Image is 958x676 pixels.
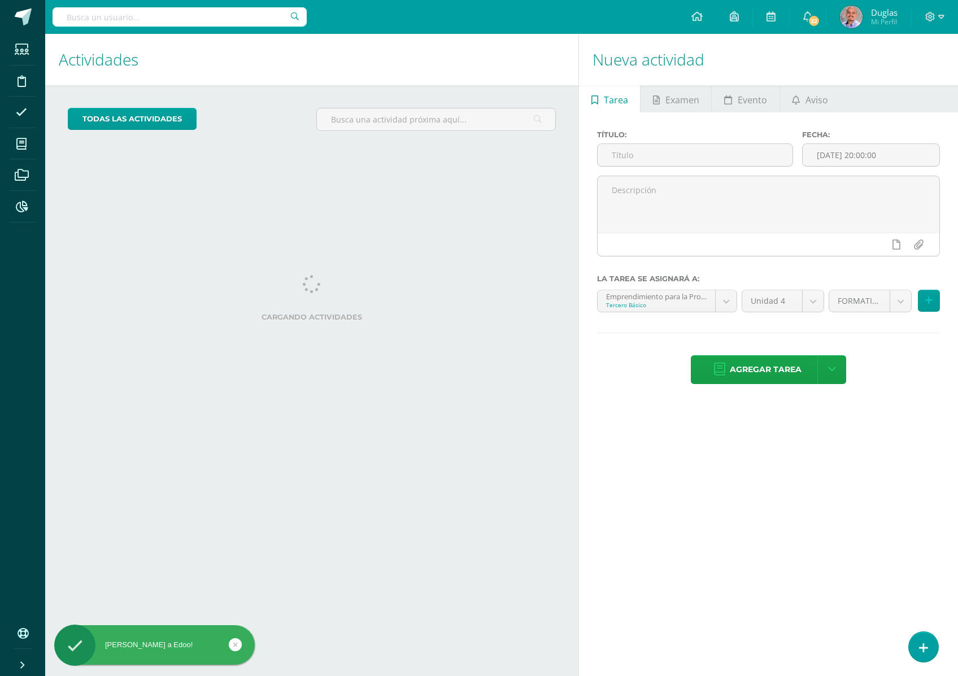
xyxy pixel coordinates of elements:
div: Emprendimiento para la Productividad y Robótica 'A' [606,290,707,301]
div: Tercero Básico [606,301,707,309]
a: Unidad 4 [742,290,824,312]
input: Fecha de entrega [803,144,939,166]
label: Título: [597,130,793,139]
a: Emprendimiento para la Productividad y Robótica 'A'Tercero Básico [598,290,737,312]
span: 32 [808,15,820,27]
label: Cargando actividades [68,313,556,321]
div: [PERSON_NAME] a Edoo! [54,640,255,650]
label: La tarea se asignará a: [597,274,940,283]
label: Fecha: [802,130,940,139]
span: Aviso [805,86,828,114]
span: Unidad 4 [751,290,794,312]
h1: Actividades [59,34,565,85]
span: Tarea [604,86,628,114]
a: Aviso [780,85,841,112]
span: Agregar tarea [730,356,802,383]
input: Busca un usuario... [53,7,307,27]
img: 303f0dfdc36eeea024f29b2ae9d0f183.png [840,6,863,28]
span: Mi Perfil [871,17,898,27]
input: Título [598,144,792,166]
span: Evento [738,86,767,114]
a: Evento [712,85,779,112]
a: Tarea [579,85,640,112]
a: FORMATIVO (60.0%) [829,290,911,312]
span: FORMATIVO (60.0%) [838,290,881,312]
a: Examen [641,85,711,112]
span: Duglas [871,7,898,18]
h1: Nueva actividad [593,34,944,85]
span: Examen [665,86,699,114]
a: todas las Actividades [68,108,197,130]
input: Busca una actividad próxima aquí... [317,108,555,130]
